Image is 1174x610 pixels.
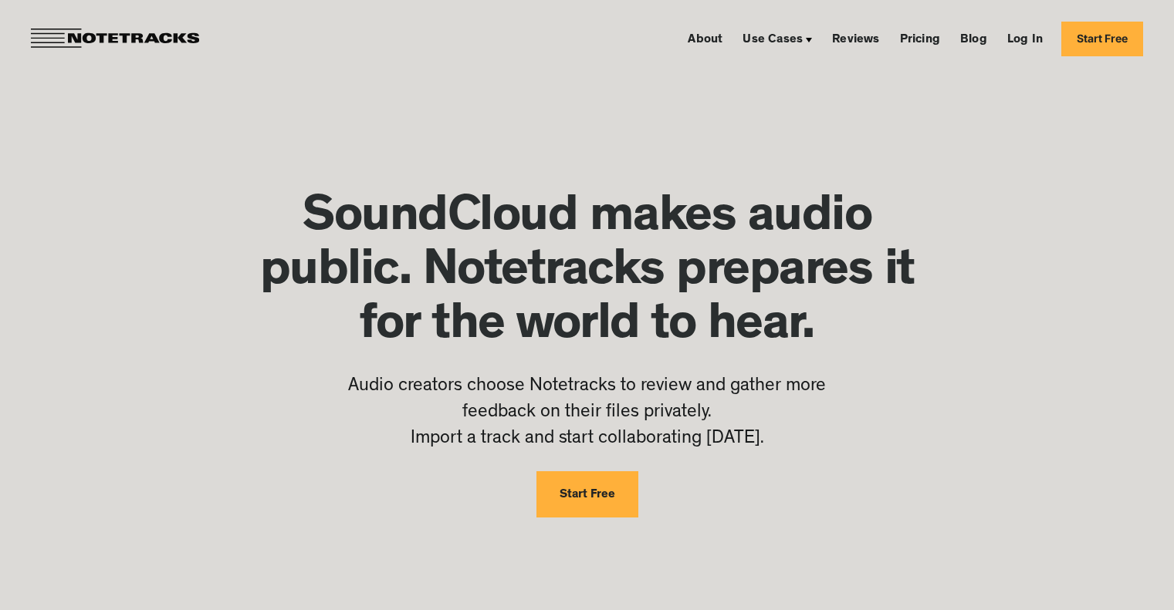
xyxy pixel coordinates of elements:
[682,26,729,51] a: About
[1061,22,1143,56] a: Start Free
[736,26,818,51] div: Use Cases
[337,374,838,453] p: Audio creators choose Notetracks to review and gather more feedback on their files privately. Imp...
[743,34,803,46] div: Use Cases
[894,26,946,51] a: Pricing
[536,471,638,517] a: Start Free
[1001,26,1049,51] a: Log In
[826,26,885,51] a: Reviews
[259,193,915,355] h1: SoundCloud makes audio public. Notetracks prepares it for the world to hear.
[954,26,993,51] a: Blog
